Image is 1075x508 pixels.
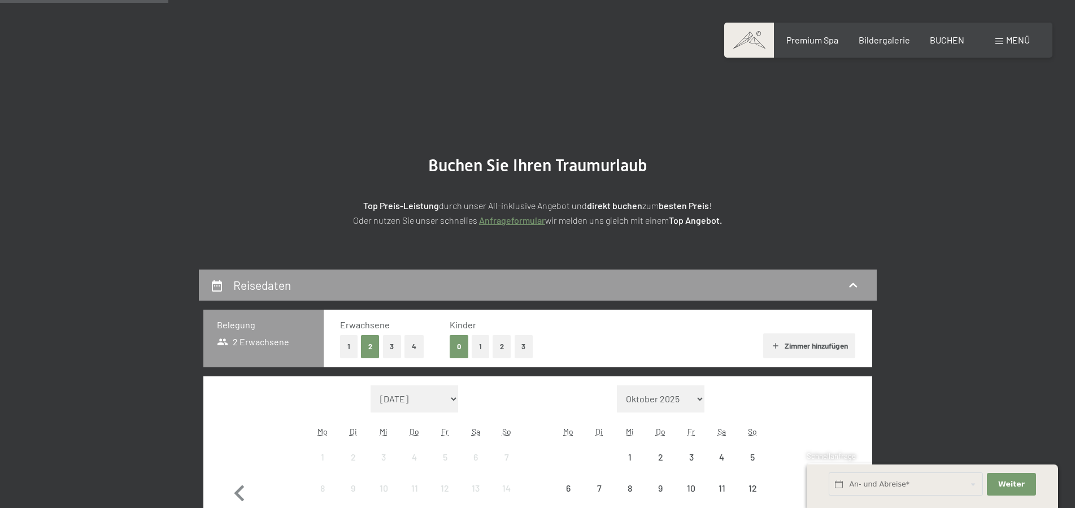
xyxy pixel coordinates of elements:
[677,453,705,481] div: 3
[340,319,390,330] span: Erwachsene
[676,442,706,472] div: Anreise nicht möglich
[626,427,634,436] abbr: Mittwoch
[493,335,511,358] button: 2
[410,427,419,436] abbr: Donnerstag
[368,473,399,503] div: Wed Sep 10 2025
[645,473,676,503] div: Anreise nicht möglich
[460,473,491,503] div: Anreise nicht möglich
[217,336,290,348] span: 2 Erwachsene
[687,427,695,436] abbr: Freitag
[987,473,1035,496] button: Weiter
[707,473,737,503] div: Sat Oct 11 2025
[738,453,767,481] div: 5
[492,453,520,481] div: 7
[363,200,439,211] strong: Top Preis-Leistung
[646,453,674,481] div: 2
[669,215,722,225] strong: Top Angebot.
[707,442,737,472] div: Sat Oct 04 2025
[656,427,665,436] abbr: Donnerstag
[659,200,709,211] strong: besten Preis
[515,335,533,358] button: 3
[450,319,476,330] span: Kinder
[361,335,380,358] button: 2
[737,473,768,503] div: Anreise nicht möglich
[369,453,398,481] div: 3
[339,453,367,481] div: 2
[338,473,368,503] div: Anreise nicht möglich
[1006,34,1030,45] span: Menü
[368,442,399,472] div: Anreise nicht möglich
[708,453,736,481] div: 4
[584,473,615,503] div: Tue Oct 07 2025
[255,198,820,227] p: durch unser All-inklusive Angebot und zum ! Oder nutzen Sie unser schnelles wir melden uns gleich...
[430,473,460,503] div: Anreise nicht möglich
[217,319,310,331] h3: Belegung
[615,473,645,503] div: Anreise nicht möglich
[430,442,460,472] div: Anreise nicht möglich
[460,473,491,503] div: Sat Sep 13 2025
[368,442,399,472] div: Wed Sep 03 2025
[587,200,642,211] strong: direkt buchen
[479,215,545,225] a: Anfrageformular
[338,473,368,503] div: Tue Sep 09 2025
[717,427,726,436] abbr: Samstag
[615,442,645,472] div: Wed Oct 01 2025
[340,335,358,358] button: 1
[553,473,584,503] div: Anreise nicht möglich
[401,453,429,481] div: 4
[472,335,489,358] button: 1
[430,473,460,503] div: Fri Sep 12 2025
[307,442,338,472] div: Mon Sep 01 2025
[404,335,424,358] button: 4
[368,473,399,503] div: Anreise nicht möglich
[491,473,521,503] div: Anreise nicht möglich
[645,442,676,472] div: Thu Oct 02 2025
[616,453,644,481] div: 1
[563,427,573,436] abbr: Montag
[737,442,768,472] div: Sun Oct 05 2025
[645,442,676,472] div: Anreise nicht möglich
[338,442,368,472] div: Anreise nicht möglich
[786,34,838,45] a: Premium Spa
[338,442,368,472] div: Tue Sep 02 2025
[707,442,737,472] div: Anreise nicht möglich
[460,442,491,472] div: Sat Sep 06 2025
[763,333,855,358] button: Zimmer hinzufügen
[428,155,647,175] span: Buchen Sie Ihren Traumurlaub
[307,442,338,472] div: Anreise nicht möglich
[308,453,337,481] div: 1
[645,473,676,503] div: Thu Oct 09 2025
[380,427,388,436] abbr: Mittwoch
[399,473,430,503] div: Anreise nicht möglich
[460,442,491,472] div: Anreise nicht möglich
[462,453,490,481] div: 6
[399,442,430,472] div: Thu Sep 04 2025
[307,473,338,503] div: Mon Sep 08 2025
[859,34,910,45] a: Bildergalerie
[441,427,449,436] abbr: Freitag
[502,427,511,436] abbr: Sonntag
[930,34,964,45] a: BUCHEN
[615,473,645,503] div: Wed Oct 08 2025
[676,473,706,503] div: Anreise nicht möglich
[584,473,615,503] div: Anreise nicht möglich
[491,442,521,472] div: Anreise nicht möglich
[491,473,521,503] div: Sun Sep 14 2025
[350,427,357,436] abbr: Dienstag
[676,442,706,472] div: Fri Oct 03 2025
[307,473,338,503] div: Anreise nicht möglich
[553,473,584,503] div: Mon Oct 06 2025
[748,427,757,436] abbr: Sonntag
[998,479,1025,489] span: Weiter
[450,335,468,358] button: 0
[233,278,291,292] h2: Reisedaten
[737,473,768,503] div: Sun Oct 12 2025
[399,473,430,503] div: Thu Sep 11 2025
[615,442,645,472] div: Anreise nicht möglich
[807,451,856,461] span: Schnellanfrage
[431,453,459,481] div: 5
[676,473,706,503] div: Fri Oct 10 2025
